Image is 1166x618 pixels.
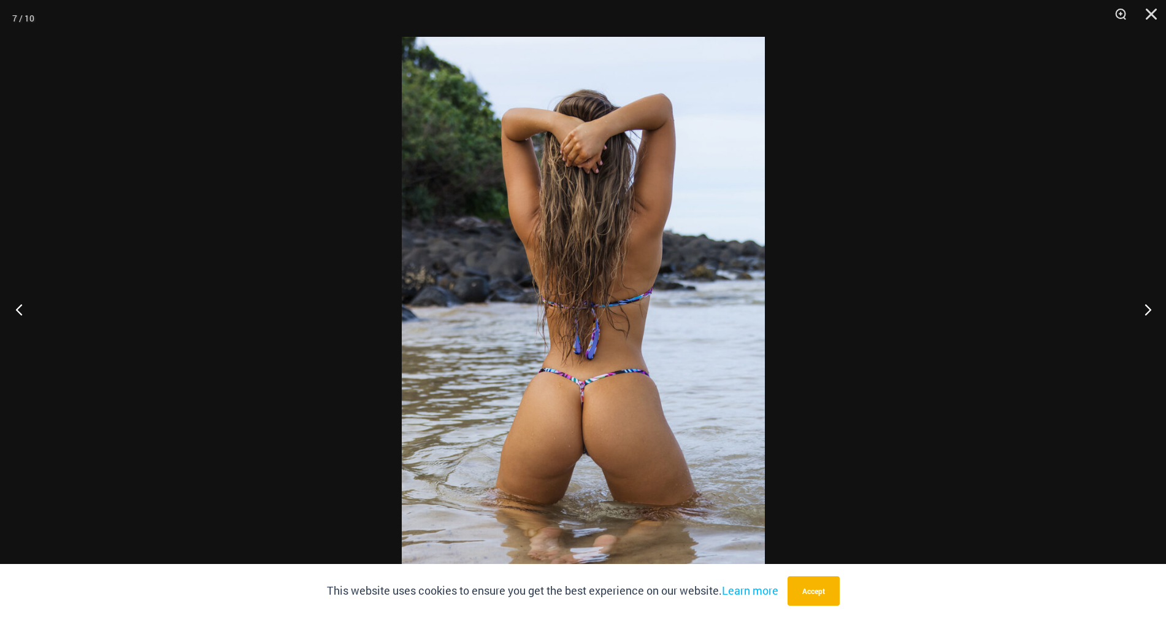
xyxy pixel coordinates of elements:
[722,583,778,598] a: Learn more
[788,576,840,606] button: Accept
[402,37,765,581] img: Havana Club Purple Multi 321 Top 451 Bottom 03
[12,9,34,28] div: 7 / 10
[1120,279,1166,340] button: Next
[327,582,778,600] p: This website uses cookies to ensure you get the best experience on our website.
